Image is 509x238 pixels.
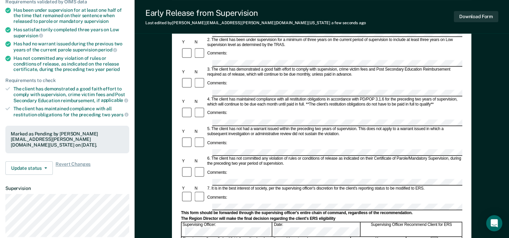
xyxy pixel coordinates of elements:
[13,41,129,52] div: Has had no warrant issued during the previous two years of the current parole supervision
[145,21,366,25] div: Last edited by [PERSON_NAME][EMAIL_ADDRESS][PERSON_NAME][DOMAIN_NAME][US_STATE]
[194,186,206,191] div: N
[181,40,193,45] div: Y
[101,97,128,103] span: applicable
[194,99,206,104] div: N
[194,129,206,134] div: N
[361,222,462,236] div: Supervising Officer Recommend Client for ERS
[13,7,129,24] div: Has been under supervision for at least one half of the time that remained on their sentence when...
[486,215,502,231] div: Open Intercom Messenger
[273,222,360,236] div: Date:
[181,99,193,104] div: Y
[206,37,462,47] div: 2. The client has been under supervision for a minimum of three years on the current period of su...
[181,211,462,216] div: This form should be forwarded through the supervising officer's entire chain of command, regardle...
[5,186,129,191] dt: Supervision
[13,106,129,117] div: The client has maintained compliance with all restitution obligations for the preceding two
[181,129,193,134] div: Y
[5,161,53,175] button: Update status
[206,67,462,77] div: 3. The client has demonstrated a good faith effort to comply with supervision, crime victim fees ...
[181,186,193,191] div: Y
[182,222,272,236] div: Supervising Officer:
[11,131,124,148] div: Marked as Pending by [PERSON_NAME][EMAIL_ADDRESS][PERSON_NAME][DOMAIN_NAME][US_STATE] on [DATE].
[56,161,90,175] span: Revert Changes
[111,112,129,117] span: years
[145,8,366,18] div: Early Release from Supervision
[454,11,498,22] button: Download Form
[5,78,129,83] div: Requirements to check
[106,67,120,72] span: period
[331,21,366,25] span: a few seconds ago
[181,216,462,221] div: The Region Director will make the final decision regarding the client's ERS eligibility
[206,156,462,166] div: 6. The client has not committed any violation of rules or conditions of release as indicated on t...
[206,97,462,107] div: 4. The client has maintained compliance with all restitution obligations in accordance with PD/PO...
[206,81,228,86] div: Comments:
[206,126,462,136] div: 5. The client has not had a warrant issued within the preceding two years of supervision. This do...
[13,55,129,72] div: Has not committed any violation of rules or conditions of release, as indicated on the release ce...
[84,18,109,24] span: supervision
[206,141,228,146] div: Comments:
[194,40,206,45] div: N
[206,111,228,116] div: Comments:
[98,47,117,52] span: period
[206,51,228,56] div: Comments:
[206,170,228,175] div: Comments:
[13,86,129,103] div: The client has demonstrated a good faith effort to comply with supervision, crime victim fees and...
[13,33,43,38] span: supervision
[194,70,206,75] div: N
[181,159,193,164] div: Y
[194,159,206,164] div: N
[206,195,228,200] div: Comments:
[206,186,462,191] div: 7. It is in the best interest of society, per the supervising officer's discretion for the client...
[13,27,129,38] div: Has satisfactorily completed three years on Low
[181,70,193,75] div: Y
